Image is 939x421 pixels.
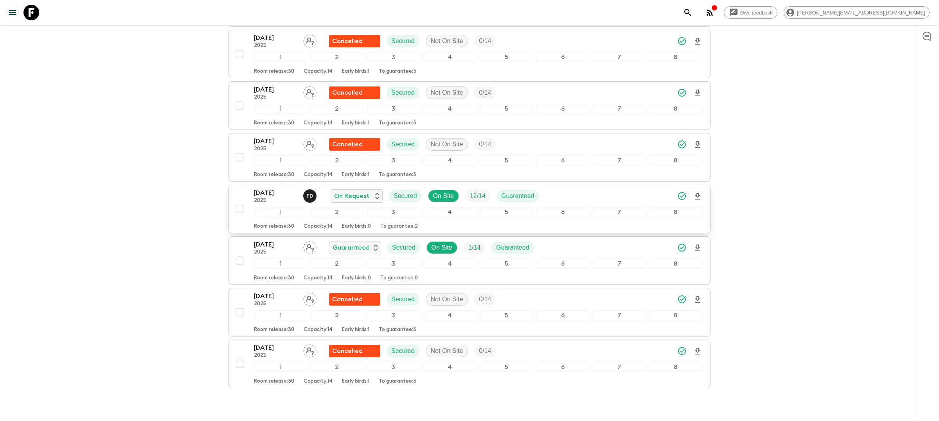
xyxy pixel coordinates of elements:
p: 0 / 14 [479,36,491,46]
div: 3 [367,52,420,62]
p: 12 / 14 [470,191,486,201]
svg: Synced Successfully [677,243,687,252]
p: Secured [391,88,415,97]
p: [DATE] [254,343,297,353]
p: [DATE] [254,137,297,146]
p: 2025 [254,301,297,307]
div: Trip Fill [474,138,496,151]
svg: Download Onboarding [693,295,702,304]
svg: Synced Successfully [677,88,687,97]
svg: Download Onboarding [693,37,702,46]
svg: Synced Successfully [677,295,687,304]
p: To guarantee: 3 [379,378,416,385]
div: 8 [649,362,702,372]
div: Not On Site [426,35,468,47]
div: 1 [254,362,307,372]
p: To guarantee: 3 [379,120,416,126]
div: 4 [423,207,477,217]
span: Assign pack leader [303,347,317,353]
p: Capacity: 14 [304,120,333,126]
span: Assign pack leader [303,88,317,95]
div: Secured [387,293,419,306]
div: 2 [310,155,363,166]
a: Give feedback [724,6,777,19]
div: 5 [480,207,533,217]
p: Early birds: 0 [342,275,371,281]
div: 6 [536,207,589,217]
div: Trip Fill [464,241,485,254]
button: FD [303,189,318,203]
p: On Request [334,191,369,201]
button: [DATE]2025Assign pack leaderGuaranteedSecuredOn SiteTrip FillGuaranteed12345678Room release:30Cap... [228,236,711,285]
div: Secured [387,345,419,357]
div: [PERSON_NAME][EMAIL_ADDRESS][DOMAIN_NAME] [784,6,930,19]
p: Not On Site [431,140,463,149]
button: menu [5,5,20,20]
div: Trip Fill [474,35,496,47]
div: 1 [254,104,307,114]
p: To guarantee: 2 [380,223,418,230]
div: 4 [423,259,477,269]
p: Guaranteed [333,243,370,252]
p: Secured [394,191,417,201]
div: 6 [536,362,589,372]
p: Room release: 30 [254,68,294,75]
div: 5 [480,362,533,372]
div: Flash Pack cancellation [329,35,380,47]
div: On Site [426,241,457,254]
p: Not On Site [431,36,463,46]
p: Cancelled [332,295,363,304]
div: 7 [593,155,646,166]
div: Secured [387,35,419,47]
div: Trip Fill [474,86,496,99]
div: Not On Site [426,86,468,99]
p: Early birds: 1 [342,378,369,385]
p: To guarantee: 3 [379,172,416,178]
span: Assign pack leader [303,243,317,250]
button: [DATE]2025Assign pack leaderFlash Pack cancellationSecuredNot On SiteTrip Fill12345678Room releas... [228,81,711,130]
div: 2 [310,259,363,269]
p: Early birds: 1 [342,172,369,178]
div: 3 [367,259,420,269]
p: 2025 [254,353,297,359]
p: Room release: 30 [254,327,294,333]
div: 2 [310,362,363,372]
div: 7 [593,310,646,320]
span: Give feedback [736,10,777,16]
div: 1 [254,155,307,166]
div: 7 [593,52,646,62]
p: To guarantee: 3 [379,327,416,333]
p: Capacity: 14 [304,327,333,333]
p: [DATE] [254,85,297,94]
button: [DATE]2025Assign pack leaderFlash Pack cancellationSecuredNot On SiteTrip Fill12345678Room releas... [228,30,711,78]
svg: Download Onboarding [693,347,702,356]
p: [DATE] [254,33,297,43]
div: 4 [423,155,477,166]
div: 8 [649,207,702,217]
div: 6 [536,259,589,269]
div: 8 [649,310,702,320]
p: Cancelled [332,36,363,46]
p: Secured [392,243,416,252]
div: 5 [480,52,533,62]
div: 6 [536,155,589,166]
p: Capacity: 14 [304,275,333,281]
svg: Download Onboarding [693,192,702,201]
p: Secured [391,346,415,356]
svg: Download Onboarding [693,243,702,253]
button: search adventures [680,5,696,20]
div: 3 [367,310,420,320]
span: Assign pack leader [303,295,317,301]
div: 7 [593,362,646,372]
p: Room release: 30 [254,172,294,178]
div: 6 [536,104,589,114]
div: 3 [367,362,420,372]
div: 5 [480,155,533,166]
div: 1 [254,259,307,269]
p: 0 / 14 [479,346,491,356]
p: Capacity: 14 [304,172,333,178]
p: Capacity: 14 [304,378,333,385]
div: 5 [480,104,533,114]
p: Early birds: 0 [342,223,371,230]
div: 1 [254,310,307,320]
